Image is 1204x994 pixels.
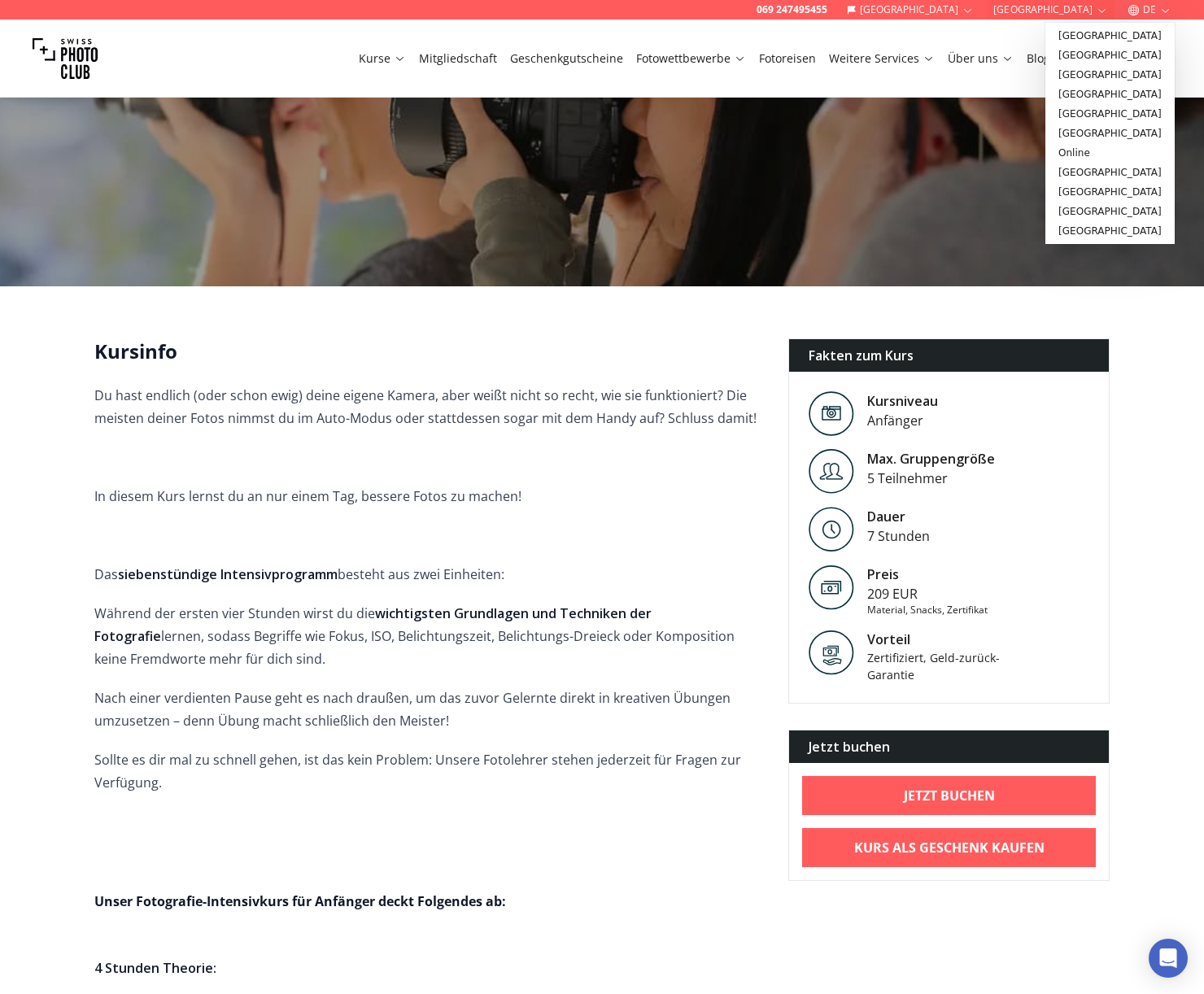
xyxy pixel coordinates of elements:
[1049,221,1171,241] a: [GEOGRAPHIC_DATA]
[1049,26,1171,46] a: [GEOGRAPHIC_DATA]
[809,565,854,610] img: Preis
[802,828,1096,867] a: Kurs als Geschenk kaufen
[504,47,630,70] button: Geschenkgutscheine
[867,469,995,488] div: 5 Teilnehmer
[789,339,1109,372] div: Fakten zum Kurs
[352,47,412,70] button: Kurse
[1049,46,1171,65] a: [GEOGRAPHIC_DATA]
[1049,163,1171,182] a: [GEOGRAPHIC_DATA]
[802,776,1096,815] a: Jetzt buchen
[809,391,854,436] img: Level
[1020,47,1072,70] button: Blog
[854,838,1045,857] b: Kurs als Geschenk kaufen
[510,50,623,67] a: Geschenkgutscheine
[752,47,822,70] button: Fotoreisen
[94,563,762,586] p: Das besteht aus zwei Einheiten:
[867,391,938,411] div: Kursniveau
[904,786,995,805] b: Jetzt buchen
[94,338,762,364] h2: Kursinfo
[809,449,854,494] img: Level
[867,449,995,469] div: Max. Gruppengröße
[1049,202,1171,221] a: [GEOGRAPHIC_DATA]
[809,507,854,551] img: Level
[1049,85,1171,104] a: [GEOGRAPHIC_DATA]
[94,384,762,429] p: Du hast endlich (oder schon ewig) deine eigene Kamera, aber weißt nicht so recht, wie sie funktio...
[118,565,338,583] strong: siebenstündige Intensivprogramm
[867,604,988,617] div: Material, Snacks, Zertifikat
[867,411,938,430] div: Anfänger
[359,50,406,67] a: Kurse
[867,584,988,604] div: 209 EUR
[829,50,935,67] a: Weitere Services
[94,959,216,977] strong: 4 Stunden Theorie:
[412,47,504,70] button: Mitgliedschaft
[636,50,746,67] a: Fotowettbewerbe
[94,485,762,508] p: In diesem Kurs lernst du an nur einem Tag, bessere Fotos zu machen!
[1049,143,1171,163] a: Online
[867,565,988,584] div: Preis
[941,47,1020,70] button: Über uns
[94,748,762,794] p: Sollte es dir mal zu schnell gehen, ist das kein Problem: Unsere Fotolehrer stehen jederzeit für ...
[1049,104,1171,124] a: [GEOGRAPHIC_DATA]
[809,630,854,675] img: Vorteil
[867,526,930,546] div: 7 Stunden
[33,26,98,91] img: Swiss photo club
[1027,50,1066,67] a: Blog
[1045,23,1175,244] div: [GEOGRAPHIC_DATA]
[1049,65,1171,85] a: [GEOGRAPHIC_DATA]
[789,730,1109,763] div: Jetzt buchen
[94,687,762,732] p: Nach einer verdienten Pause geht es nach draußen, um das zuvor Gelernte direkt in kreativen Übung...
[94,892,506,910] strong: Unser Fotografie-Intensivkurs für Anfänger deckt Folgendes ab:
[1049,124,1171,143] a: [GEOGRAPHIC_DATA]
[419,50,497,67] a: Mitgliedschaft
[1149,939,1188,978] div: Open Intercom Messenger
[630,47,752,70] button: Fotowettbewerbe
[867,630,1006,649] div: Vorteil
[757,3,827,16] a: 069 247495455
[1049,182,1171,202] a: [GEOGRAPHIC_DATA]
[94,602,762,670] p: Während der ersten vier Stunden wirst du die lernen, sodass Begriffe wie Fokus, ISO, Belichtungsz...
[867,649,1006,683] div: Zertifiziert, Geld-zurück-Garantie
[822,47,941,70] button: Weitere Services
[759,50,816,67] a: Fotoreisen
[948,50,1014,67] a: Über uns
[867,507,930,526] div: Dauer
